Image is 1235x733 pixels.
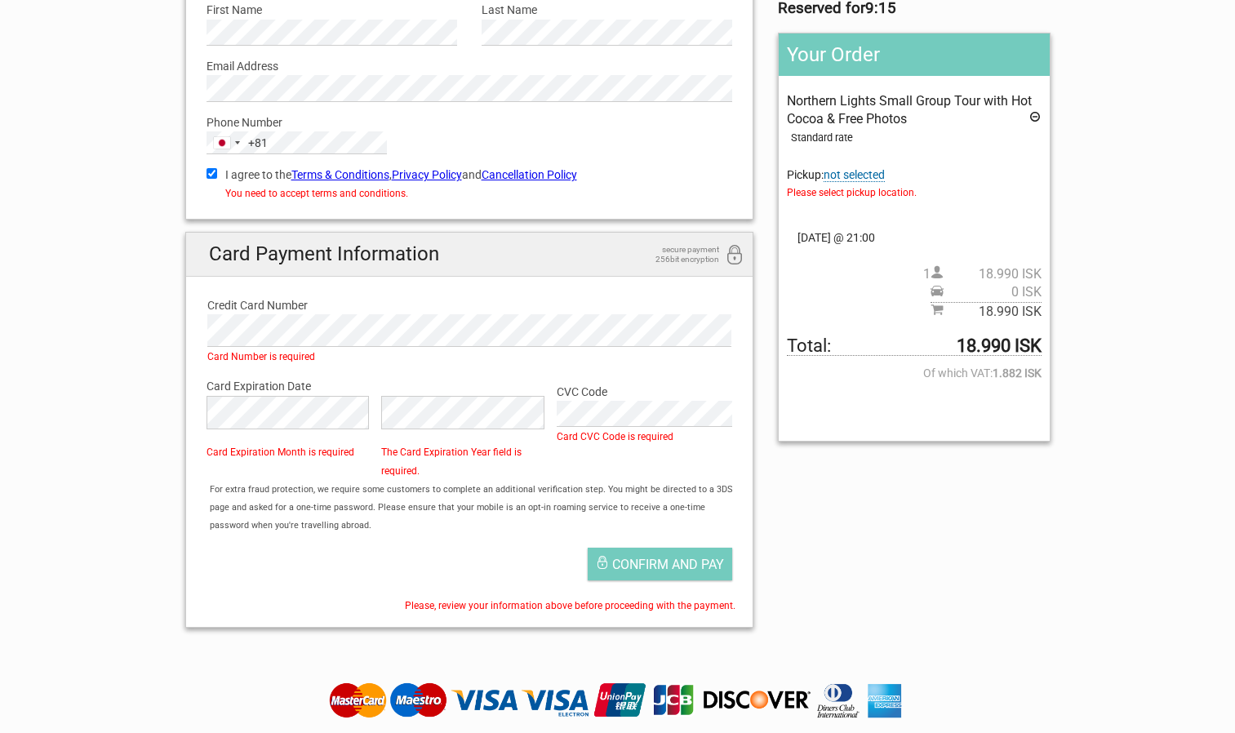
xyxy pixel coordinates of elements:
[612,557,724,572] span: Confirm and pay
[725,245,744,267] i: 256bit encryption
[588,548,732,580] button: Confirm and pay
[207,1,457,19] label: First Name
[186,233,753,276] h2: Card Payment Information
[207,377,733,395] label: Card Expiration Date
[779,33,1049,76] h2: Your Order
[637,245,719,264] span: secure payment 256bit encryption
[23,29,184,42] p: We're away right now. Please check back later!
[207,446,354,458] span: Card Expiration Month is required
[931,302,1042,321] span: Subtotal
[207,113,733,131] label: Phone Number
[248,134,268,152] div: +81
[207,351,315,362] span: Card Number is required
[325,682,910,719] img: Tourdesk accepts
[194,597,745,615] div: Please, review your information above before proceeding with the payment.
[944,265,1042,283] span: 18.990 ISK
[944,283,1042,301] span: 0 ISK
[787,229,1041,247] span: [DATE] @ 21:00
[207,57,733,75] label: Email Address
[787,364,1041,382] span: Of which VAT:
[207,184,733,202] div: You need to accept terms and conditions.
[923,265,1042,283] span: 1 person(s)
[482,168,577,181] a: Cancellation Policy
[993,364,1042,382] strong: 1.882 ISK
[824,168,885,182] span: Change pickup place
[787,184,1041,202] span: Please select pickup location.
[931,283,1042,301] span: Pickup price
[557,383,732,401] label: CVC Code
[188,25,207,45] button: Open LiveChat chat widget
[207,132,268,153] button: Selected country
[392,168,462,181] a: Privacy Policy
[207,296,732,314] label: Credit Card Number
[381,446,522,477] span: The Card Expiration Year field is required.
[207,166,733,184] label: I agree to the , and
[482,1,732,19] label: Last Name
[787,337,1041,356] span: Total to be paid
[787,93,1032,127] span: Northern Lights Small Group Tour with Hot Cocoa & Free Photos
[957,337,1042,355] strong: 18.990 ISK
[557,431,673,442] span: Card CVC Code is required
[791,129,1041,147] div: Standard rate
[202,481,753,535] div: For extra fraud protection, we require some customers to complete an additional verification step...
[944,303,1042,321] span: 18.990 ISK
[787,168,1041,202] span: Pickup:
[291,168,389,181] a: Terms & Conditions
